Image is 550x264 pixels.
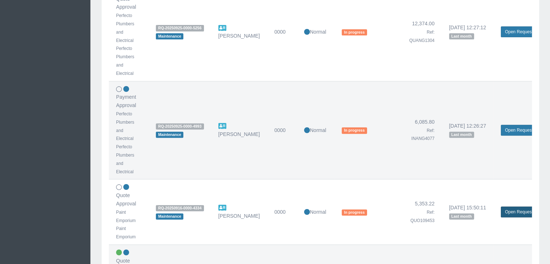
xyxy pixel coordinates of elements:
span: In progress [342,127,367,133]
small: Paint Emporium [116,210,136,223]
td: 6,085.80 [401,81,442,179]
td: [PERSON_NAME] [211,179,267,245]
td: Normal [297,81,334,179]
small: Perfecto Plumbers and Electrical [116,13,134,43]
a: Open Request [501,26,537,37]
span: Last month [449,33,474,39]
small: Perfecto Plumbers and Electrical [116,144,134,174]
small: Paint Emporium [116,226,136,239]
td: 0000 [267,81,297,179]
span: In progress [342,209,367,216]
span: In progress [342,29,367,35]
span: RQ-20250925-0000-5256 [156,25,204,31]
small: Ref: QUANG1304 [409,30,434,43]
a: Open Request [501,125,537,136]
small: Perfecto Plumbers and Electrical [116,111,134,141]
span: RQ-20250916-0000-4334 [156,205,204,211]
td: [DATE] 12:26:27 [442,81,494,179]
td: [DATE] 15:50:11 [442,179,494,245]
small: Ref: QUO109453 [410,210,435,223]
td: 0000 [267,179,297,245]
td: Payment Approval [109,81,149,179]
td: Normal [297,179,334,245]
a: Open Request [501,206,537,217]
span: Last month [449,132,474,138]
span: Maintenance [156,132,183,138]
td: 5,353.22 [401,179,442,245]
span: Maintenance [156,213,183,220]
span: RQ-20250925-0000-4993 [156,123,204,129]
td: [PERSON_NAME] [211,81,267,179]
span: Last month [449,213,474,220]
small: Perfecto Plumbers and Electrical [116,46,134,76]
td: Quote Approval [109,179,149,245]
span: Maintenance [156,33,183,39]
